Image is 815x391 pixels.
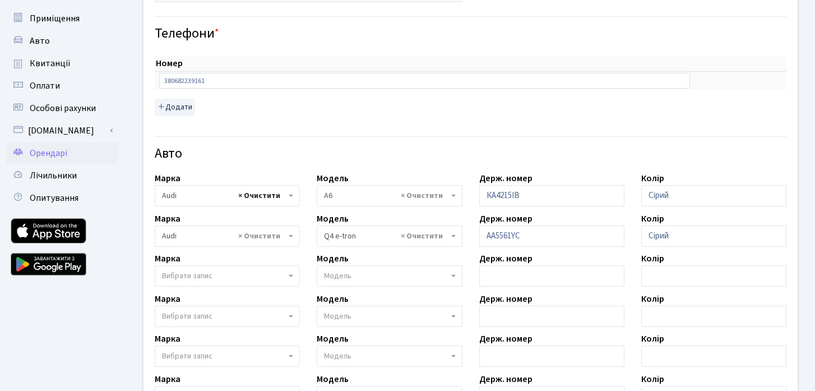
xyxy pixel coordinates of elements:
[30,35,50,47] span: Авто
[155,26,786,42] h4: Телефони
[401,190,443,201] span: Видалити всі елементи
[317,372,349,386] label: Модель
[317,292,349,306] label: Модель
[317,226,462,247] span: Q4 e-tron
[317,332,349,346] label: Модель
[479,332,532,346] label: Держ. номер
[317,185,462,206] span: A6
[317,172,349,185] label: Модель
[317,252,349,265] label: Модель
[324,231,448,242] span: Q4 e-tron
[479,212,532,226] label: Держ. номер
[324,190,448,201] span: A6
[6,30,118,52] a: Авто
[479,172,532,185] label: Держ. номер
[238,190,280,201] span: Видалити всі елементи
[6,7,118,30] a: Приміщення
[479,292,532,306] label: Держ. номер
[162,351,212,362] span: Вибрати запис
[479,252,532,265] label: Держ. номер
[324,270,351,282] span: Модель
[6,97,118,119] a: Особові рахунки
[155,212,180,226] label: Марка
[155,226,300,247] span: Audi
[324,351,351,362] span: Модель
[162,231,286,242] span: Audi
[155,99,195,116] button: Додати
[641,172,664,185] label: Колір
[324,311,351,322] span: Модель
[641,292,664,306] label: Колір
[6,119,118,142] a: [DOMAIN_NAME]
[479,372,532,386] label: Держ. номер
[162,311,212,322] span: Вибрати запис
[155,252,180,265] label: Марка
[238,231,280,242] span: Видалити всі елементи
[155,292,180,306] label: Марка
[6,75,118,97] a: Оплати
[6,164,118,187] a: Лічильники
[401,231,443,242] span: Видалити всі елементи
[30,12,80,25] span: Приміщення
[155,332,180,346] label: Марка
[6,142,118,164] a: Орендарі
[30,102,96,114] span: Особові рахунки
[30,169,77,182] span: Лічильники
[6,187,118,209] a: Опитування
[30,57,71,70] span: Квитанції
[641,332,664,346] label: Колір
[155,185,300,206] span: Audi
[162,270,212,282] span: Вибрати запис
[155,172,180,185] label: Марка
[30,192,78,204] span: Опитування
[317,212,349,226] label: Модель
[641,252,664,265] label: Колір
[30,80,60,92] span: Оплати
[30,147,67,159] span: Орендарі
[155,372,180,386] label: Марка
[641,212,664,226] label: Колір
[155,146,786,162] h4: Авто
[641,372,664,386] label: Колір
[155,56,694,72] th: Номер
[162,190,286,201] span: Audi
[6,52,118,75] a: Квитанції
